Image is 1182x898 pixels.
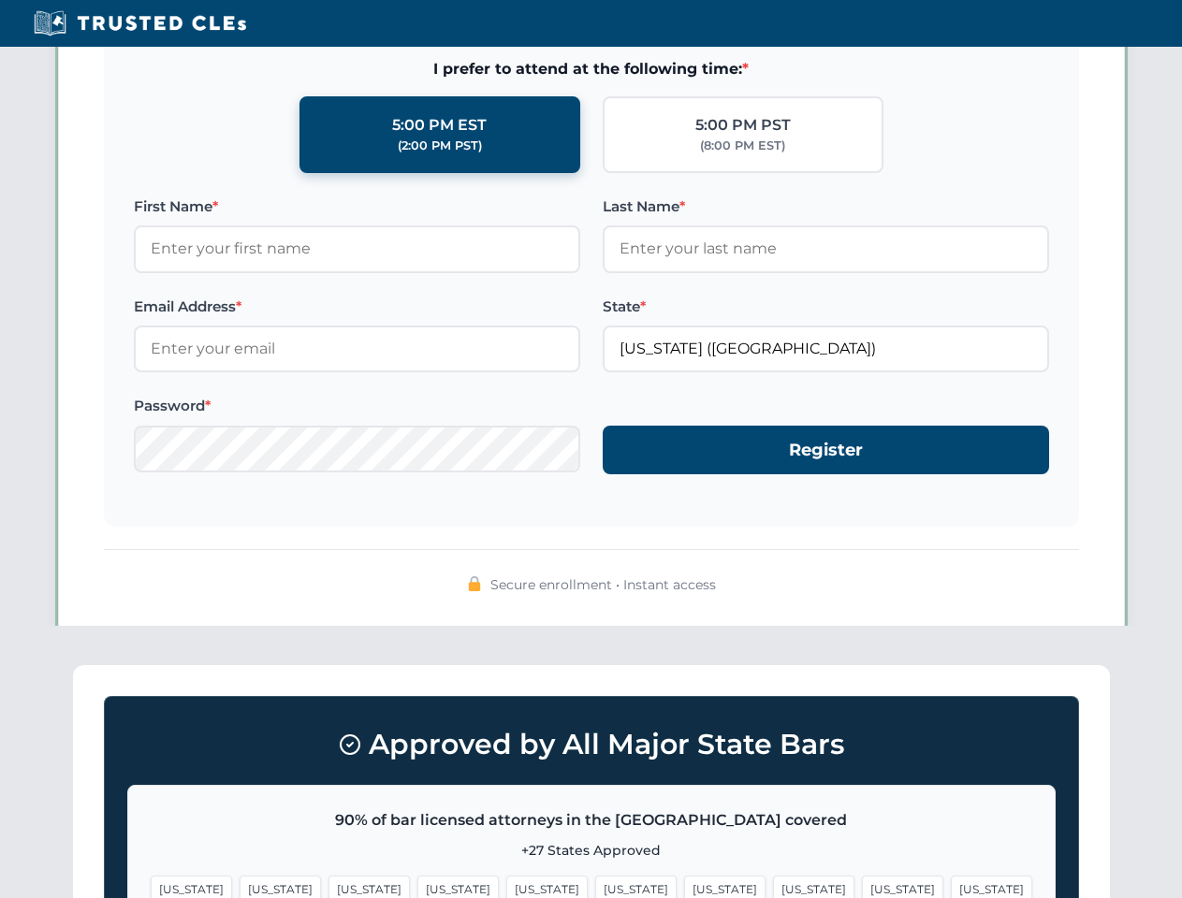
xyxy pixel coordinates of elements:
[134,225,580,272] input: Enter your first name
[467,576,482,591] img: 🔒
[700,137,785,155] div: (8:00 PM EST)
[134,57,1049,81] span: I prefer to attend at the following time:
[151,808,1032,833] p: 90% of bar licensed attorneys in the [GEOGRAPHIC_DATA] covered
[603,296,1049,318] label: State
[490,574,716,595] span: Secure enrollment • Instant access
[28,9,252,37] img: Trusted CLEs
[134,326,580,372] input: Enter your email
[134,196,580,218] label: First Name
[603,326,1049,372] input: California (CA)
[695,113,791,138] div: 5:00 PM PST
[398,137,482,155] div: (2:00 PM PST)
[134,395,580,417] label: Password
[603,426,1049,475] button: Register
[134,296,580,318] label: Email Address
[603,196,1049,218] label: Last Name
[151,840,1032,861] p: +27 States Approved
[392,113,487,138] div: 5:00 PM EST
[127,719,1056,770] h3: Approved by All Major State Bars
[603,225,1049,272] input: Enter your last name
